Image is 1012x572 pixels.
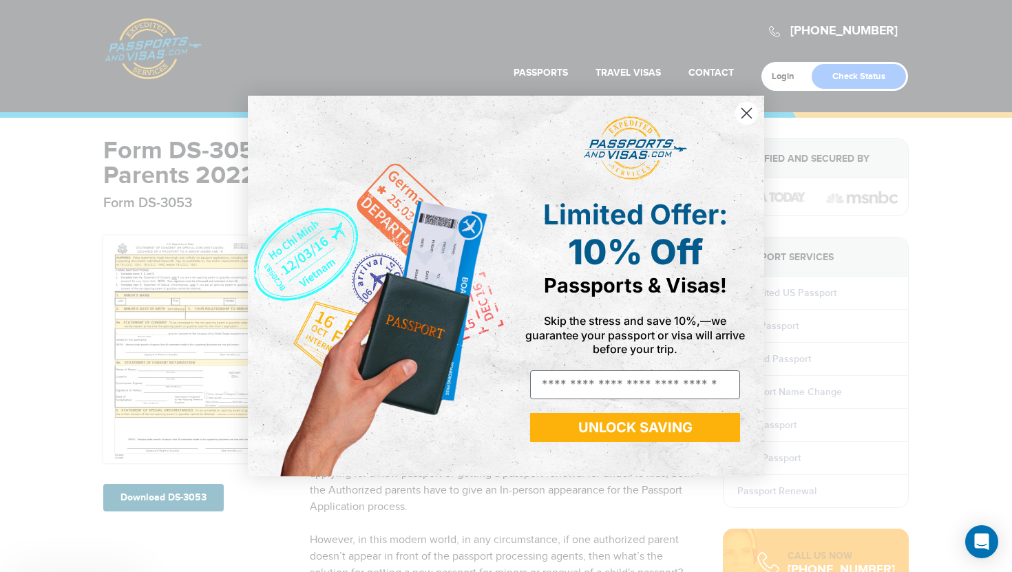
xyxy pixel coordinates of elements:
button: Close dialog [735,101,759,125]
span: Passports & Visas! [544,273,727,297]
img: de9cda0d-0715-46ca-9a25-073762a91ba7.png [248,96,506,476]
span: Skip the stress and save 10%,—we guarantee your passport or visa will arrive before your trip. [525,314,745,355]
img: passports and visas [584,116,687,181]
span: 10% Off [568,231,703,273]
span: Limited Offer: [543,198,728,231]
button: UNLOCK SAVING [530,413,740,442]
div: Open Intercom Messenger [965,525,998,558]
